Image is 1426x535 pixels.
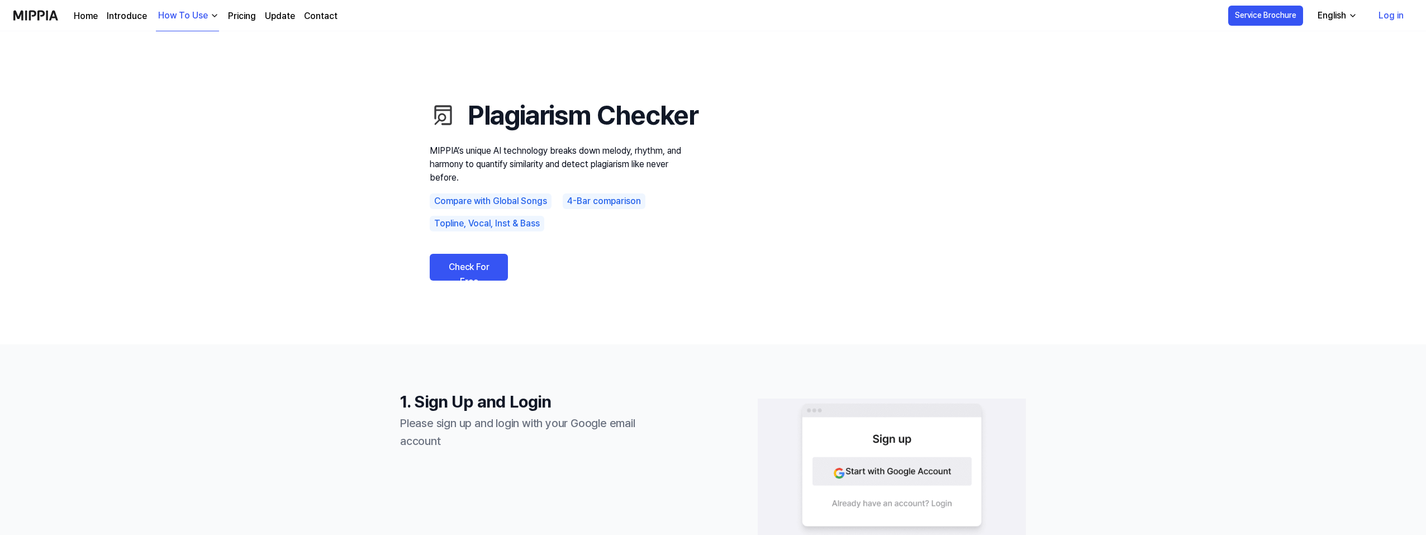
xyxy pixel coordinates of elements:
button: Service Brochure [1228,6,1303,26]
div: Topline, Vocal, Inst & Bass [430,216,544,231]
a: Contact [304,10,338,23]
div: English [1315,9,1348,22]
h1: 1. Sign Up and Login [400,389,668,414]
button: How To Use [156,1,219,31]
div: 4-Bar comparison [563,193,645,209]
p: MIPPIA’s unique AI technology breaks down melody, rhythm, and harmony to quantify similarity and ... [430,144,698,184]
a: Pricing [228,10,256,23]
a: Home [74,10,98,23]
h1: Plagiarism Checker [430,95,698,135]
div: Compare with Global Songs [430,193,552,209]
img: down [210,11,219,20]
div: How To Use [156,9,210,22]
a: Update [265,10,295,23]
div: Please sign up and login with your Google email account [400,414,668,450]
button: English [1309,4,1364,27]
a: Check For Free [430,254,508,281]
a: Introduce [107,10,147,23]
